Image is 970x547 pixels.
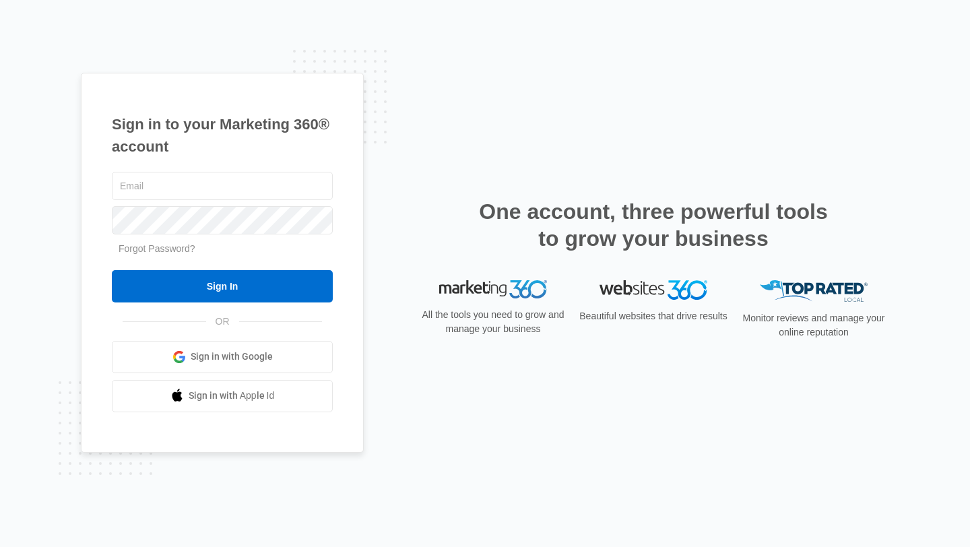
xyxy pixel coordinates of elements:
[439,280,547,299] img: Marketing 360
[418,308,569,336] p: All the tools you need to grow and manage your business
[738,311,889,340] p: Monitor reviews and manage your online reputation
[578,309,729,323] p: Beautiful websites that drive results
[189,389,275,403] span: Sign in with Apple Id
[475,198,832,252] h2: One account, three powerful tools to grow your business
[112,341,333,373] a: Sign in with Google
[119,243,195,254] a: Forgot Password?
[112,270,333,302] input: Sign In
[112,380,333,412] a: Sign in with Apple Id
[112,172,333,200] input: Email
[600,280,707,300] img: Websites 360
[112,113,333,158] h1: Sign in to your Marketing 360® account
[206,315,239,329] span: OR
[191,350,273,364] span: Sign in with Google
[760,280,868,302] img: Top Rated Local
